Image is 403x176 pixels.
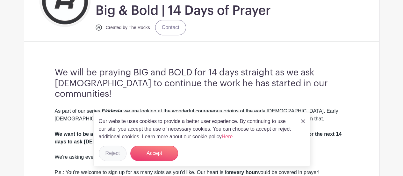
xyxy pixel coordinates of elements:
img: Icon%20Logo_B.jpg [96,24,102,31]
h3: We will be praying BIG and BOLD for 14 days straight as we ask [DEMOGRAPHIC_DATA] to continue the... [55,67,349,100]
button: Accept [130,146,178,161]
h1: Big & Bold | 14 Days of Prayer [96,3,271,19]
a: Contact [155,20,186,35]
strong: We want to be a [DEMOGRAPHIC_DATA] that prays boldly - so we are committing to praying every hour... [55,131,342,144]
img: close_button-5f87c8562297e5c2d7936805f587ecaba9071eb48480494691a3f1689db116b3.svg [301,119,305,123]
button: Reject [99,146,126,161]
em: Ekklesia, [102,108,124,114]
p: Our website uses cookies to provide a better user experience. By continuing to use our site, you ... [99,118,294,141]
a: Here [222,134,233,139]
strong: every hour [231,170,257,175]
small: Created by The Rocks [106,25,150,30]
